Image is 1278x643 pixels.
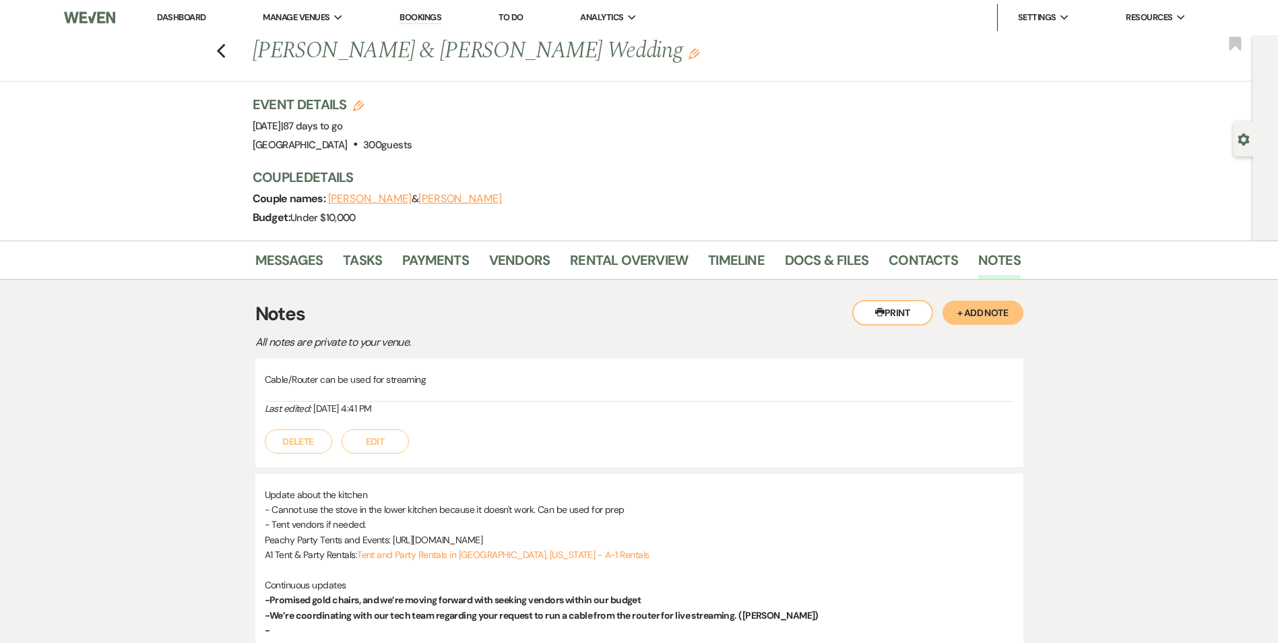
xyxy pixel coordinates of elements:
span: Resources [1126,11,1172,24]
a: Docs & Files [785,249,868,279]
span: Under $10,000 [290,211,356,224]
button: + Add Note [942,301,1023,325]
a: Tent and Party Rentals in [GEOGRAPHIC_DATA], [US_STATE] - A-1 Rentals [357,549,649,561]
a: Timeline [708,249,765,279]
a: Messages [255,249,323,279]
p: A1 Tent & Party Rentals: [265,547,1014,562]
span: Settings [1018,11,1056,24]
strong: -Promised gold chairs, and we’re moving forward with seeking vendors within our budget [265,594,641,606]
button: [PERSON_NAME] [418,193,502,204]
p: Continuous updates [265,578,1014,592]
a: Contacts [889,249,958,279]
button: [PERSON_NAME] [328,193,412,204]
h1: [PERSON_NAME] & [PERSON_NAME] Wedding [253,35,856,67]
i: Last edited: [265,402,311,415]
span: & [328,192,502,206]
span: Couple names: [253,191,328,206]
span: [DATE] [253,119,343,133]
p: Cable/Router can be used for streaming [265,372,1014,387]
strong: -We’re coordinating with our tech team regarding your request to run a cable from the router for ... [265,609,819,621]
button: Open lead details [1238,132,1250,145]
a: Payments [402,249,469,279]
span: 87 days to go [283,119,343,133]
span: 300 guests [363,138,412,152]
h3: Couple Details [253,168,1007,187]
span: | [281,119,343,133]
p: All notes are private to your venue. [255,334,727,351]
a: Bookings [400,11,441,24]
a: Rental Overview [570,249,688,279]
button: Print [852,300,933,326]
span: [GEOGRAPHIC_DATA] [253,138,348,152]
div: [DATE] 4:41 PM [265,402,1014,416]
span: Manage Venues [263,11,329,24]
button: Edit [342,429,409,454]
strong: - [265,624,269,636]
a: Vendors [489,249,550,279]
button: Edit [689,47,699,59]
p: - Tent vendors if needed. [265,517,1014,532]
a: Dashboard [157,11,205,23]
img: Weven Logo [64,3,115,32]
button: Delete [265,429,332,454]
a: To Do [499,11,523,23]
p: - Cannot use the stove in the lower kitchen because it doesn't work. Can be used for prep [265,502,1014,517]
p: Update about the kitchen [265,487,1014,502]
span: Budget: [253,210,291,224]
a: Notes [978,249,1021,279]
a: Tasks [343,249,382,279]
p: Peachy Party Tents and Events: [URL][DOMAIN_NAME] [265,532,1014,547]
h3: Notes [255,300,1023,328]
h3: Event Details [253,95,412,114]
span: Analytics [580,11,623,24]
